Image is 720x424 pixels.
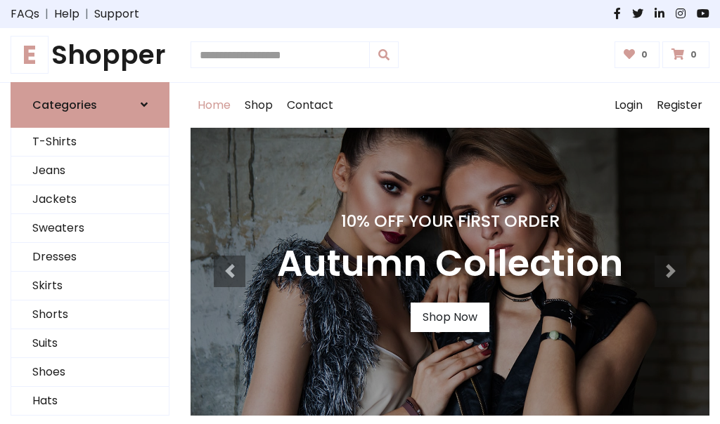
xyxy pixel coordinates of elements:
[238,83,280,128] a: Shop
[11,36,49,74] span: E
[191,83,238,128] a: Home
[11,82,169,128] a: Categories
[687,48,700,61] span: 0
[79,6,94,22] span: |
[607,83,650,128] a: Login
[11,157,169,185] a: Jeans
[32,98,97,112] h6: Categories
[11,243,169,272] a: Dresses
[638,48,651,61] span: 0
[11,300,169,329] a: Shorts
[11,128,169,157] a: T-Shirts
[11,272,169,300] a: Skirts
[11,387,169,416] a: Hats
[411,303,489,332] a: Shop Now
[94,6,139,22] a: Support
[277,242,623,286] h3: Autumn Collection
[39,6,54,22] span: |
[277,211,623,231] h4: 10% Off Your First Order
[11,6,39,22] a: FAQs
[11,214,169,243] a: Sweaters
[280,83,340,128] a: Contact
[11,39,169,71] a: EShopper
[54,6,79,22] a: Help
[662,41,709,68] a: 0
[11,358,169,387] a: Shoes
[11,329,169,358] a: Suits
[11,185,169,214] a: Jackets
[615,41,660,68] a: 0
[11,39,169,71] h1: Shopper
[650,83,709,128] a: Register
